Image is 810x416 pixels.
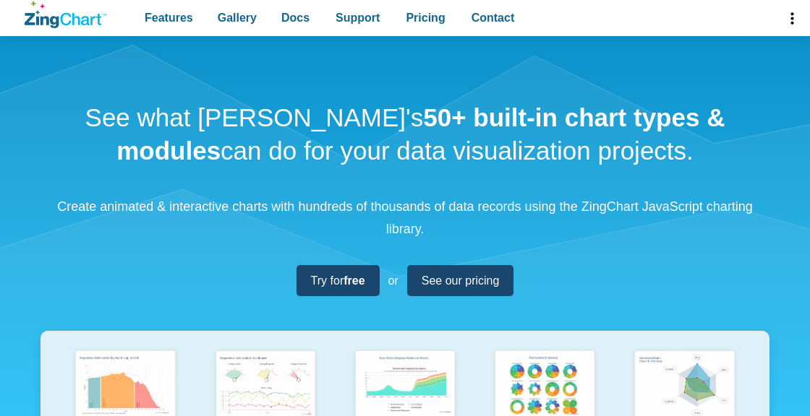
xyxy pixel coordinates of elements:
[145,8,193,27] span: Features
[40,196,769,240] p: Create animated & interactive charts with hundreds of thousands of data records using the ZingCha...
[422,271,500,290] span: See our pricing
[25,1,106,28] a: ZingChart Logo. Click to return to the homepage
[281,8,310,27] span: Docs
[311,271,365,290] span: Try for
[407,265,514,296] a: See our pricing
[388,271,398,290] span: or
[40,101,769,167] h1: See what [PERSON_NAME]'s can do for your data visualization projects.
[336,8,380,27] span: Support
[472,8,515,27] span: Contact
[297,265,380,296] a: Try forfree
[218,8,257,27] span: Gallery
[406,8,445,27] span: Pricing
[344,274,364,287] strong: free
[116,103,725,165] strong: 50+ built-in chart types & modules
